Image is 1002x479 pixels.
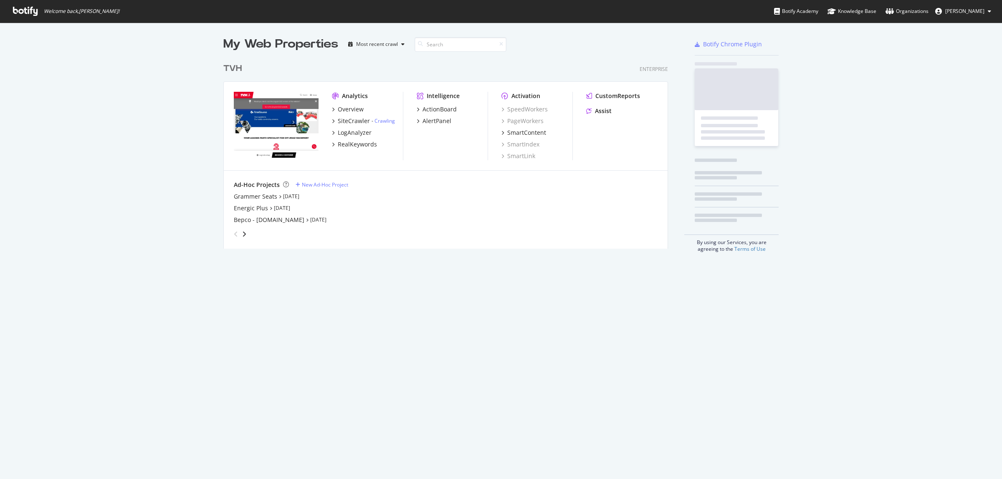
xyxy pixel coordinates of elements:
[774,7,818,15] div: Botify Academy
[595,92,640,100] div: CustomReports
[223,36,338,53] div: My Web Properties
[230,227,241,241] div: angle-left
[417,117,451,125] a: AlertPanel
[241,230,247,238] div: angle-right
[501,129,546,137] a: SmartContent
[223,63,245,75] a: TVH
[234,204,268,212] a: Energic Plus
[338,140,377,149] div: RealKeywords
[332,129,372,137] a: LogAnalyzer
[234,181,280,189] div: Ad-Hoc Projects
[338,105,364,113] div: Overview
[310,216,326,223] a: [DATE]
[827,7,876,15] div: Knowledge Base
[695,40,762,48] a: Botify Chrome Plugin
[501,152,535,160] a: SmartLink
[234,192,277,201] a: Grammer Seats
[640,66,668,73] div: Enterprise
[423,117,451,125] div: AlertPanel
[372,117,395,124] div: -
[427,92,460,100] div: Intelligence
[734,245,766,252] a: Terms of Use
[586,107,612,115] a: Assist
[234,216,304,224] a: Bepco - [DOMAIN_NAME]
[338,117,370,125] div: SiteCrawler
[223,63,242,75] div: TVH
[302,181,348,188] div: New Ad-Hoc Project
[356,42,398,47] div: Most recent crawl
[415,37,506,52] input: Search
[507,129,546,137] div: SmartContent
[511,92,540,100] div: Activation
[332,105,364,113] a: Overview
[338,129,372,137] div: LogAnalyzer
[703,40,762,48] div: Botify Chrome Plugin
[417,105,457,113] a: ActionBoard
[44,8,119,15] span: Welcome back, [PERSON_NAME] !
[332,117,395,125] a: SiteCrawler- Crawling
[342,92,368,100] div: Analytics
[595,107,612,115] div: Assist
[586,92,640,100] a: CustomReports
[234,92,319,159] img: tvh.com
[684,234,779,252] div: By using our Services, you are agreeing to the
[223,53,675,249] div: grid
[332,140,377,149] a: RealKeywords
[345,38,408,51] button: Most recent crawl
[296,181,348,188] a: New Ad-Hoc Project
[501,140,539,149] a: SmartIndex
[423,105,457,113] div: ActionBoard
[274,204,290,212] a: [DATE]
[929,5,998,18] button: [PERSON_NAME]
[886,7,929,15] div: Organizations
[501,117,544,125] a: PageWorkers
[283,193,299,200] a: [DATE]
[374,117,395,124] a: Crawling
[945,8,984,15] span: Shiwani Laghawe
[501,105,548,113] a: SpeedWorkers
